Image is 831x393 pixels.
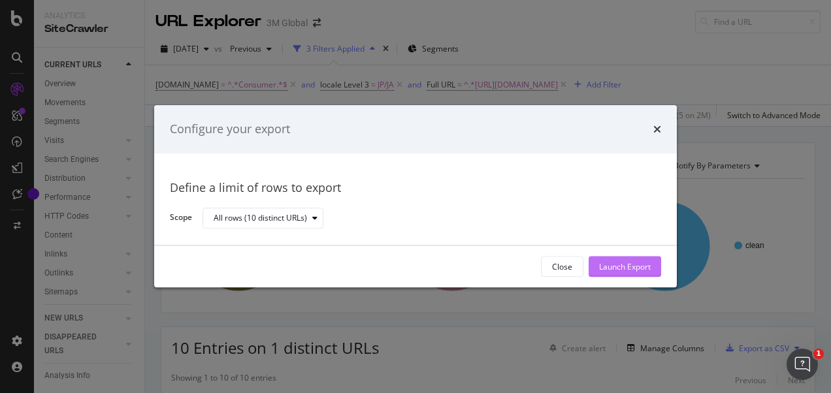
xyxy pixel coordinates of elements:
[170,180,661,196] div: Define a limit of rows to export
[154,105,677,287] div: modal
[589,257,661,277] button: Launch Export
[541,257,583,277] button: Close
[170,212,192,227] label: Scope
[813,349,824,359] span: 1
[214,214,307,222] div: All rows (10 distinct URLs)
[599,261,651,272] div: Launch Export
[170,121,290,138] div: Configure your export
[552,261,572,272] div: Close
[203,208,323,228] button: All rows (10 distinct URLs)
[653,121,661,138] div: times
[787,349,818,380] iframe: Intercom live chat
